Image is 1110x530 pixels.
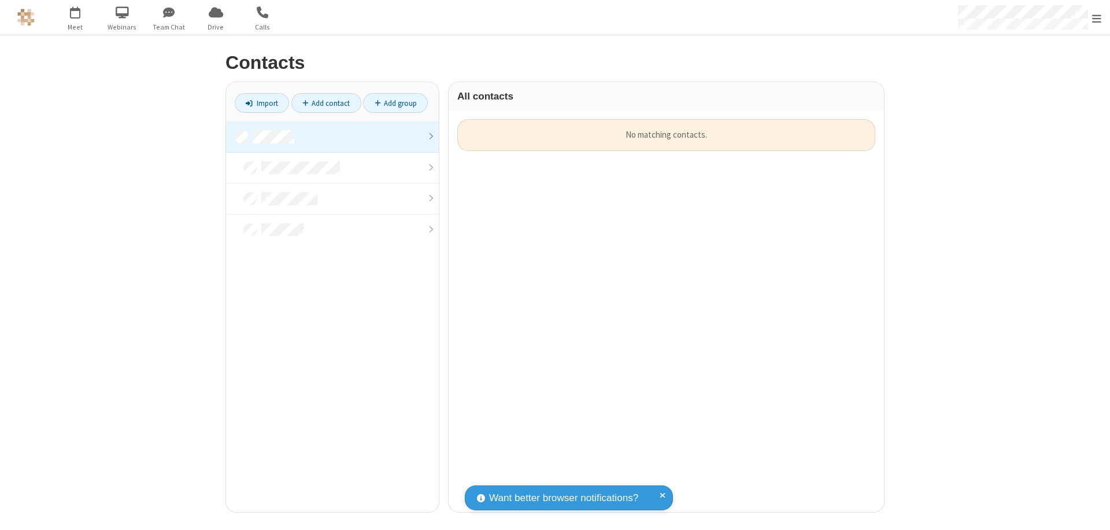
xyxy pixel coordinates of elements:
[449,111,884,512] div: grid
[147,22,191,32] span: Team Chat
[225,53,885,73] h2: Contacts
[17,9,35,26] img: QA Selenium DO NOT DELETE OR CHANGE
[235,93,289,113] a: Import
[363,93,428,113] a: Add group
[101,22,144,32] span: Webinars
[291,93,361,113] a: Add contact
[489,491,638,506] span: Want better browser notifications?
[54,22,97,32] span: Meet
[194,22,238,32] span: Drive
[241,22,284,32] span: Calls
[457,91,875,102] h3: All contacts
[457,119,875,151] div: No matching contacts.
